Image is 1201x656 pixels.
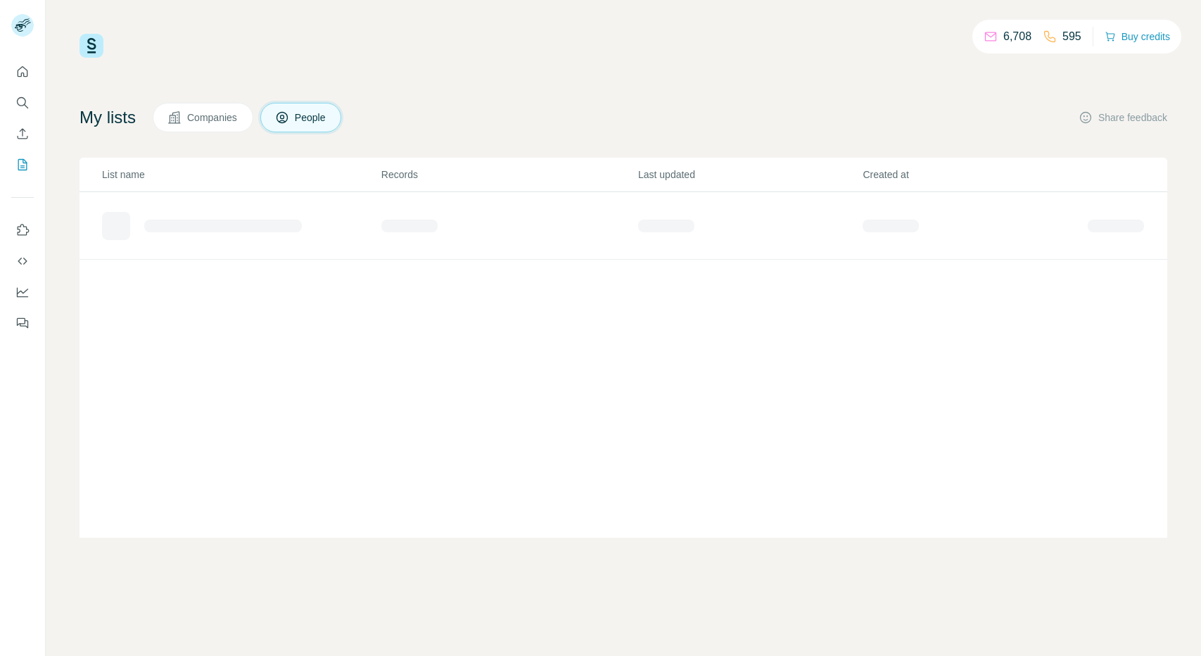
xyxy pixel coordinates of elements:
[11,121,34,146] button: Enrich CSV
[1079,111,1167,125] button: Share feedback
[1062,28,1081,45] p: 595
[102,168,380,182] p: List name
[11,59,34,84] button: Quick start
[11,279,34,305] button: Dashboard
[11,310,34,336] button: Feedback
[863,168,1086,182] p: Created at
[1105,27,1170,46] button: Buy credits
[187,111,239,125] span: Companies
[295,111,327,125] span: People
[11,90,34,115] button: Search
[11,217,34,243] button: Use Surfe on LinkedIn
[1003,28,1031,45] p: 6,708
[11,152,34,177] button: My lists
[381,168,637,182] p: Records
[11,248,34,274] button: Use Surfe API
[80,34,103,58] img: Surfe Logo
[638,168,861,182] p: Last updated
[80,106,136,129] h4: My lists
